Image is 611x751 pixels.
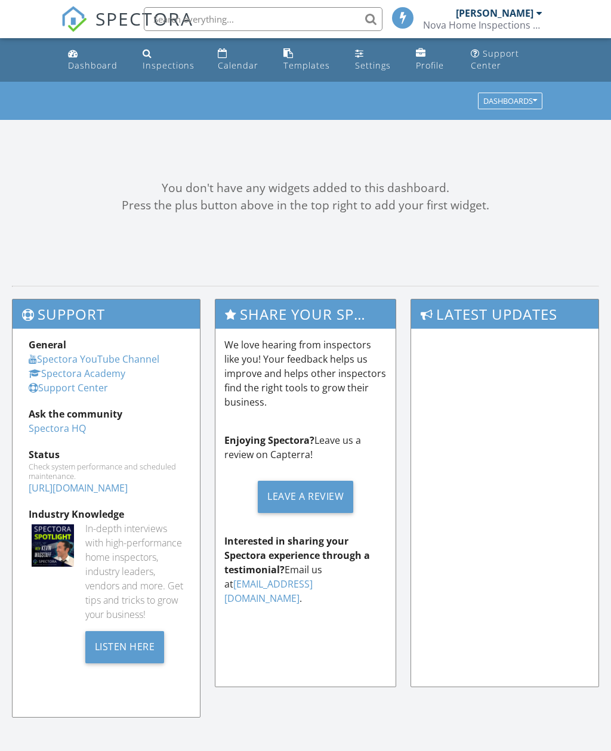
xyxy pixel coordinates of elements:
[416,60,444,71] div: Profile
[411,43,456,77] a: Profile
[12,180,599,197] div: You don't have any widgets added to this dashboard.
[279,43,341,77] a: Templates
[63,43,128,77] a: Dashboard
[224,338,387,409] p: We love hearing from inspectors like you! Your feedback helps us improve and helps other inspecto...
[283,60,330,71] div: Templates
[29,338,66,351] strong: General
[29,507,184,521] div: Industry Knowledge
[483,97,537,106] div: Dashboards
[85,631,165,663] div: Listen Here
[355,60,391,71] div: Settings
[143,60,195,71] div: Inspections
[456,7,533,19] div: [PERSON_NAME]
[61,6,87,32] img: The Best Home Inspection Software - Spectora
[29,422,86,435] a: Spectora HQ
[29,367,125,380] a: Spectora Academy
[68,60,118,71] div: Dashboard
[224,433,387,462] p: Leave us a review on Capterra!
[29,353,159,366] a: Spectora YouTube Channel
[29,407,184,421] div: Ask the community
[32,524,74,567] img: Spectoraspolightmain
[29,381,108,394] a: Support Center
[218,60,258,71] div: Calendar
[224,471,387,522] a: Leave a Review
[29,481,128,495] a: [URL][DOMAIN_NAME]
[29,462,184,481] div: Check system performance and scheduled maintenance.
[13,299,200,329] h3: Support
[224,577,313,605] a: [EMAIL_ADDRESS][DOMAIN_NAME]
[213,43,269,77] a: Calendar
[138,43,204,77] a: Inspections
[144,7,382,31] input: Search everything...
[224,534,387,605] p: Email us at .
[215,299,396,329] h3: Share Your Spectora Experience
[423,19,542,31] div: Nova Home Inspections LLC
[85,521,184,622] div: In-depth interviews with high-performance home inspectors, industry leaders, vendors and more. Ge...
[224,434,314,447] strong: Enjoying Spectora?
[224,534,370,576] strong: Interested in sharing your Spectora experience through a testimonial?
[411,299,598,329] h3: Latest Updates
[258,481,353,513] div: Leave a Review
[471,48,519,71] div: Support Center
[466,43,548,77] a: Support Center
[95,6,193,31] span: SPECTORA
[12,197,599,214] div: Press the plus button above in the top right to add your first widget.
[29,447,184,462] div: Status
[61,16,193,41] a: SPECTORA
[85,639,165,653] a: Listen Here
[478,93,542,110] button: Dashboards
[350,43,402,77] a: Settings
